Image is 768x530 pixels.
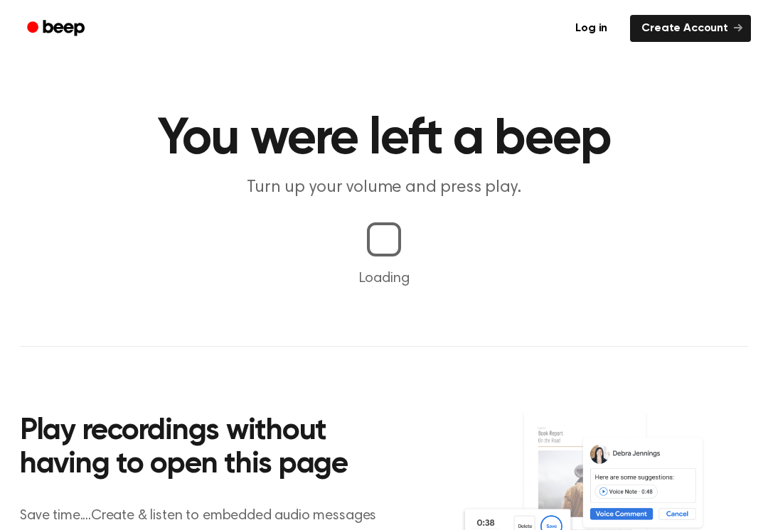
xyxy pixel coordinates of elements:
h2: Play recordings without having to open this page [20,415,403,482]
h1: You were left a beep [20,114,748,165]
a: Log in [561,12,622,45]
p: Turn up your volume and press play. [111,176,657,200]
p: Loading [17,268,751,289]
a: Create Account [630,15,751,42]
a: Beep [17,15,97,43]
